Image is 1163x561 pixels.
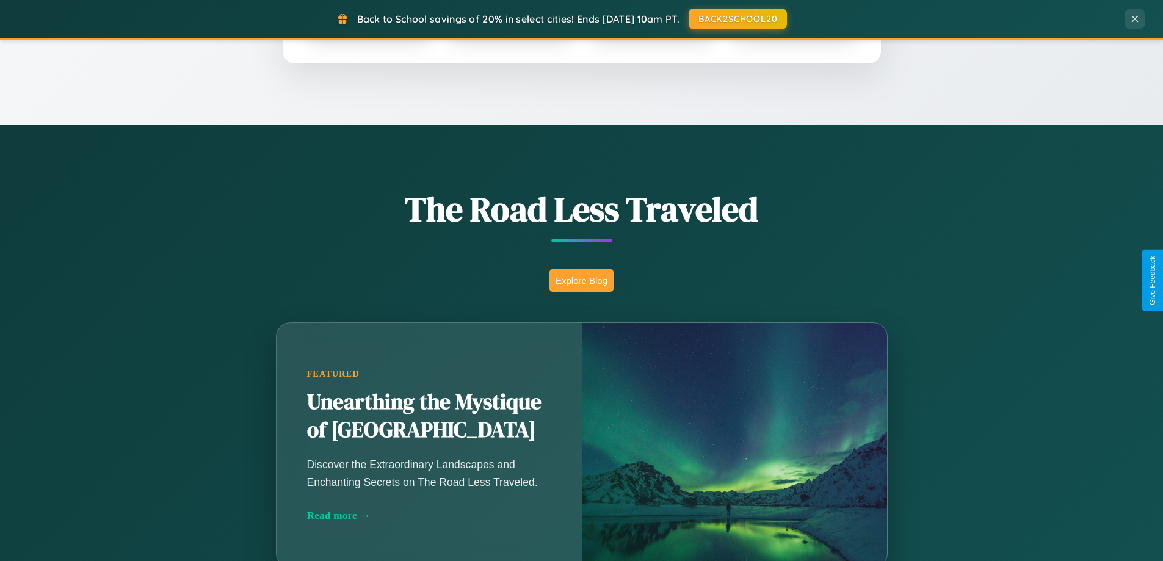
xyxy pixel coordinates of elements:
[216,186,948,233] h1: The Road Less Traveled
[357,13,679,25] span: Back to School savings of 20% in select cities! Ends [DATE] 10am PT.
[307,369,551,379] div: Featured
[689,9,787,29] button: BACK2SCHOOL20
[1148,256,1157,305] div: Give Feedback
[307,456,551,490] p: Discover the Extraordinary Landscapes and Enchanting Secrets on The Road Less Traveled.
[307,388,551,444] h2: Unearthing the Mystique of [GEOGRAPHIC_DATA]
[307,509,551,522] div: Read more →
[549,269,614,292] button: Explore Blog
